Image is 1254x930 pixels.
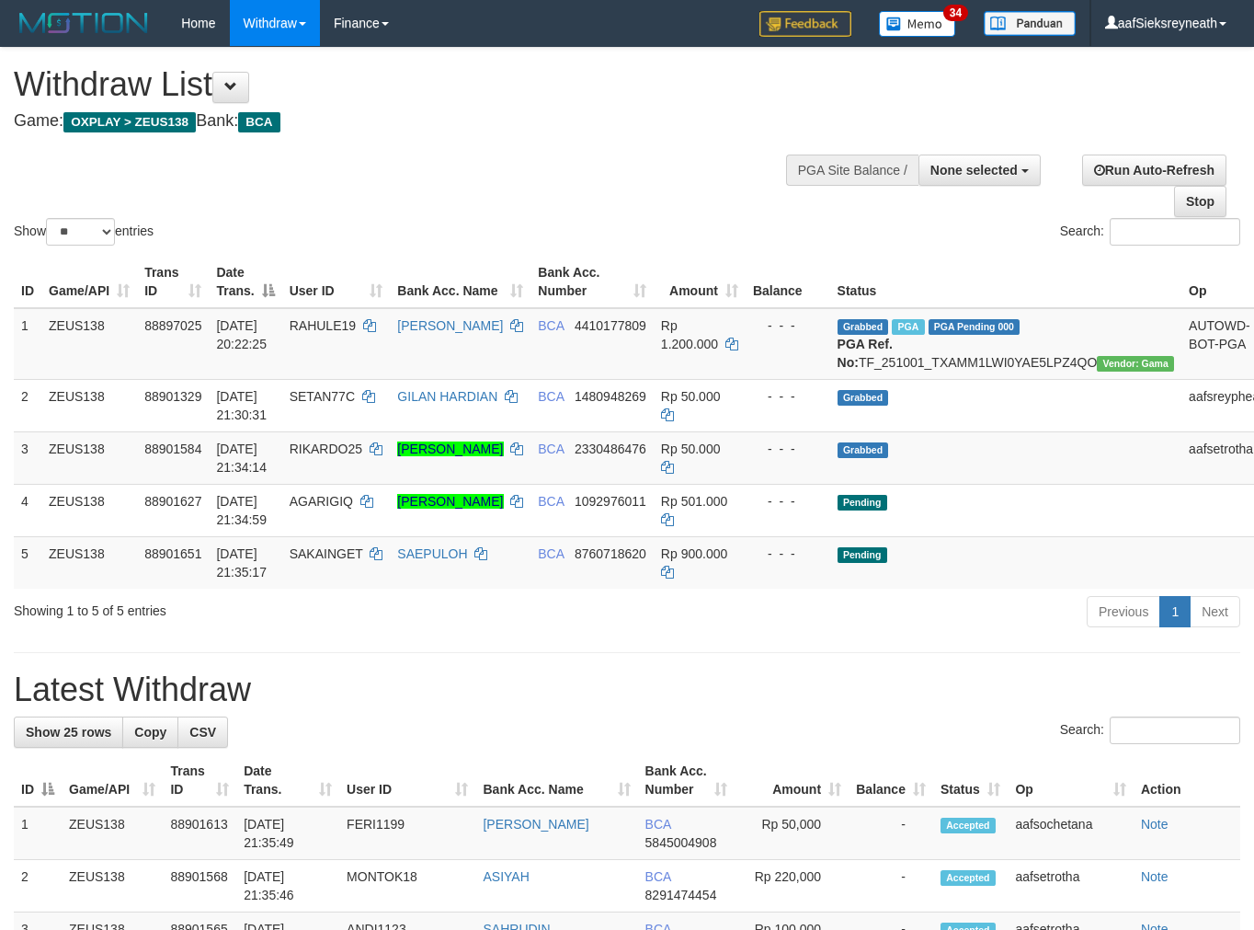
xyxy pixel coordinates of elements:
[661,442,721,456] span: Rp 50.000
[530,256,654,308] th: Bank Acc. Number: activate to sort column ascending
[1141,817,1168,832] a: Note
[290,389,355,404] span: SETAN77C
[14,112,817,131] h4: Game: Bank:
[397,494,503,509] a: [PERSON_NAME]
[575,442,646,456] span: Copy 2330486476 to clipboard
[339,807,475,860] td: FERI1199
[1159,596,1191,627] a: 1
[753,545,823,563] div: - - -
[14,594,508,620] div: Showing 1 to 5 of 5 entries
[14,536,41,589] td: 5
[538,389,564,404] span: BCA
[290,546,363,561] span: SAKAINGET
[144,442,201,456] span: 88901584
[62,807,163,860] td: ZEUS138
[849,754,933,807] th: Balance: activate to sort column ascending
[63,112,196,132] span: OXPLAY > ZEUS138
[41,431,137,484] td: ZEUS138
[838,547,887,563] span: Pending
[940,818,996,833] span: Accepted
[144,318,201,333] span: 88897025
[475,754,637,807] th: Bank Acc. Name: activate to sort column ascending
[1110,717,1240,744] input: Search:
[41,379,137,431] td: ZEUS138
[838,337,893,370] b: PGA Ref. No:
[14,860,62,913] td: 2
[849,860,933,913] td: -
[943,5,968,21] span: 34
[41,308,137,380] td: ZEUS138
[397,546,467,561] a: SAEPULOH
[62,754,163,807] th: Game/API: activate to sort column ascending
[930,163,1018,178] span: None selected
[753,387,823,406] div: - - -
[290,442,362,456] span: RIKARDO25
[216,494,267,527] span: [DATE] 21:34:59
[753,316,823,335] div: - - -
[14,807,62,860] td: 1
[830,308,1182,380] td: TF_251001_TXAMM1LWI0YAE5LPZ4QO
[189,725,216,740] span: CSV
[838,495,887,511] span: Pending
[661,389,721,404] span: Rp 50.000
[575,546,646,561] span: Copy 8760718620 to clipboard
[14,754,62,807] th: ID: activate to sort column descending
[538,442,564,456] span: BCA
[14,308,41,380] td: 1
[282,256,391,308] th: User ID: activate to sort column ascending
[735,860,849,913] td: Rp 220,000
[645,869,671,884] span: BCA
[575,389,646,404] span: Copy 1480948269 to clipboard
[216,546,267,580] span: [DATE] 21:35:17
[786,155,918,186] div: PGA Site Balance /
[645,835,717,850] span: Copy 5845004908 to clipboard
[137,256,209,308] th: Trans ID: activate to sort column ascending
[638,754,735,807] th: Bank Acc. Number: activate to sort column ascending
[1008,860,1134,913] td: aafsetrotha
[14,256,41,308] th: ID
[238,112,279,132] span: BCA
[216,442,267,475] span: [DATE] 21:34:14
[1082,155,1226,186] a: Run Auto-Refresh
[209,256,281,308] th: Date Trans.: activate to sort column descending
[1087,596,1160,627] a: Previous
[661,318,718,351] span: Rp 1.200.000
[1174,186,1226,217] a: Stop
[14,672,1240,708] h1: Latest Withdraw
[236,860,339,913] td: [DATE] 21:35:46
[1110,218,1240,246] input: Search:
[538,494,564,509] span: BCA
[290,494,353,509] span: AGARIGIQ
[62,860,163,913] td: ZEUS138
[14,9,154,37] img: MOTION_logo.png
[661,494,727,509] span: Rp 501.000
[14,379,41,431] td: 2
[849,807,933,860] td: -
[645,888,717,902] span: Copy 8291474454 to clipboard
[830,256,1182,308] th: Status
[1134,754,1240,807] th: Action
[339,860,475,913] td: MONTOK18
[390,256,530,308] th: Bank Acc. Name: activate to sort column ascending
[879,11,956,37] img: Button%20Memo.svg
[122,717,178,748] a: Copy
[483,817,588,832] a: [PERSON_NAME]
[216,389,267,422] span: [DATE] 21:30:31
[14,717,123,748] a: Show 25 rows
[397,318,503,333] a: [PERSON_NAME]
[1060,218,1240,246] label: Search:
[144,546,201,561] span: 88901651
[41,256,137,308] th: Game/API: activate to sort column ascending
[918,155,1041,186] button: None selected
[940,870,996,886] span: Accepted
[929,319,1020,335] span: PGA Pending
[1008,754,1134,807] th: Op: activate to sort column ascending
[397,442,503,456] a: [PERSON_NAME]
[41,484,137,536] td: ZEUS138
[746,256,830,308] th: Balance
[339,754,475,807] th: User ID: activate to sort column ascending
[759,11,851,37] img: Feedback.jpg
[838,442,889,458] span: Grabbed
[1097,356,1174,372] span: Vendor URL: https://trx31.1velocity.biz
[838,390,889,406] span: Grabbed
